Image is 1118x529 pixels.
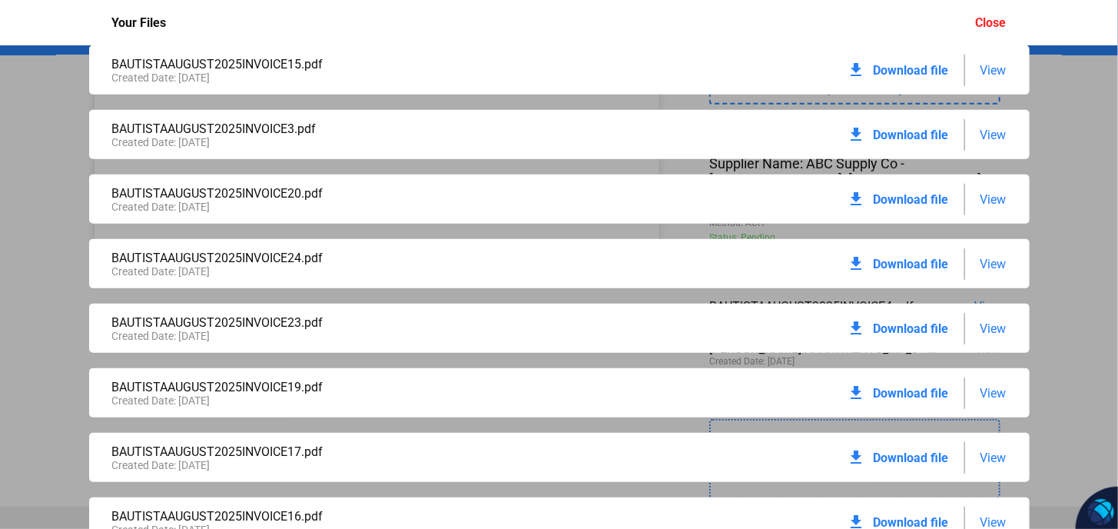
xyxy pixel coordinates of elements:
span: View [980,192,1007,207]
div: BAUTISTAAUGUST2025INVOICE15.pdf [112,57,559,72]
span: Download file [874,321,949,336]
div: BAUTISTAAUGUST2025INVOICE24.pdf [112,251,559,265]
span: Download file [874,63,949,78]
mat-icon: download [848,448,866,467]
div: Close [976,15,1007,30]
mat-icon: download [848,125,866,144]
div: BAUTISTAAUGUST2025INVOICE20.pdf [112,186,559,201]
div: Created Date: [DATE] [112,394,559,407]
span: View [980,257,1007,271]
span: View [980,386,1007,401]
div: Your Files [112,15,167,30]
mat-icon: download [848,255,866,273]
mat-icon: download [848,384,866,402]
span: Download file [874,192,949,207]
div: BAUTISTAAUGUST2025INVOICE19.pdf [112,380,559,394]
div: Created Date: [DATE] [112,136,559,148]
span: View [980,63,1007,78]
span: View [980,321,1007,336]
div: BAUTISTAAUGUST2025INVOICE3.pdf [112,121,559,136]
span: Download file [874,386,949,401]
div: Created Date: [DATE] [112,459,559,471]
mat-icon: download [848,190,866,208]
div: BAUTISTAAUGUST2025INVOICE16.pdf [112,509,559,524]
span: Download file [874,128,949,142]
div: Created Date: [DATE] [112,330,559,342]
mat-icon: download [848,319,866,338]
div: BAUTISTAAUGUST2025INVOICE17.pdf [112,444,559,459]
mat-icon: download [848,61,866,79]
span: View [980,128,1007,142]
div: BAUTISTAAUGUST2025INVOICE23.pdf [112,315,559,330]
div: Created Date: [DATE] [112,72,559,84]
span: Download file [874,257,949,271]
span: Download file [874,451,949,465]
div: Created Date: [DATE] [112,201,559,213]
div: Created Date: [DATE] [112,265,559,278]
span: View [980,451,1007,465]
